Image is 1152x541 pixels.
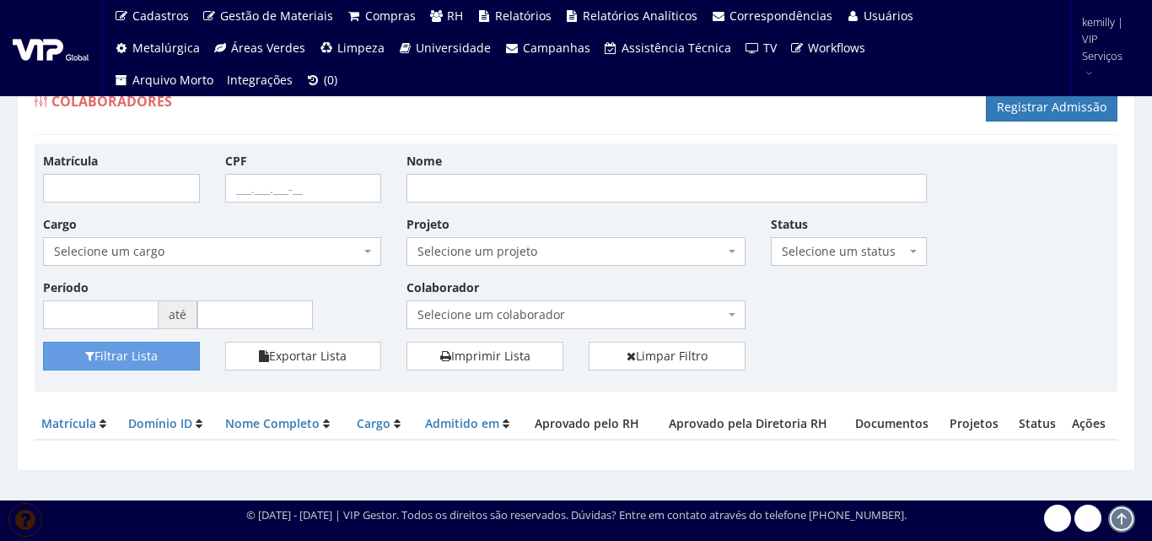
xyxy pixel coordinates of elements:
[107,64,220,96] a: Arquivo Morto
[312,32,391,64] a: Limpeza
[417,243,724,260] span: Selecione um projeto
[406,342,563,371] a: Imprimir Lista
[43,279,89,296] label: Período
[738,32,783,64] a: TV
[324,72,337,88] span: (0)
[41,415,96,431] a: Matrícula
[417,306,724,323] span: Selecione um colaborador
[159,300,197,329] span: até
[447,8,463,24] span: RH
[132,40,200,56] span: Metalúrgica
[227,72,293,88] span: Integrações
[132,72,213,88] span: Arquivo Morto
[225,415,320,431] a: Nome Completo
[391,32,498,64] a: Universidade
[337,40,385,56] span: Limpeza
[43,237,381,266] span: Selecione um cargo
[406,153,442,170] label: Nome
[782,243,907,260] span: Selecione um status
[357,415,390,431] a: Cargo
[771,237,928,266] span: Selecione um status
[220,64,299,96] a: Integrações
[843,408,939,440] th: Documentos
[51,92,172,111] span: Colaboradores
[365,8,416,24] span: Compras
[939,408,1009,440] th: Projetos
[1065,408,1117,440] th: Ações
[495,8,552,24] span: Relatórios
[43,216,77,233] label: Cargo
[522,408,653,440] th: Aprovado pelo RH
[107,32,207,64] a: Metalúrgica
[589,342,746,371] a: Limpar Filtro
[783,32,873,64] a: Workflows
[231,40,305,56] span: Áreas Verdes
[225,153,247,170] label: CPF
[225,342,382,371] button: Exportar Lista
[597,32,739,64] a: Assistência Técnica
[808,40,865,56] span: Workflows
[220,8,333,24] span: Gestão de Materiais
[523,40,590,56] span: Campanhas
[54,243,360,260] span: Selecione um cargo
[622,40,731,56] span: Assistência Técnica
[1009,408,1065,440] th: Status
[132,8,189,24] span: Cadastros
[246,507,907,523] div: © [DATE] - [DATE] | VIP Gestor. Todos os direitos são reservados. Dúvidas? Entre em contato atrav...
[13,35,89,61] img: logo
[207,32,313,64] a: Áreas Verdes
[729,8,832,24] span: Correspondências
[406,216,449,233] label: Projeto
[406,300,745,329] span: Selecione um colaborador
[864,8,913,24] span: Usuários
[498,32,597,64] a: Campanhas
[763,40,777,56] span: TV
[425,415,499,431] a: Admitido em
[225,174,382,203] input: ___.___.___-__
[986,93,1117,122] a: Registrar Admissão
[406,279,479,296] label: Colaborador
[128,415,192,431] a: Domínio ID
[416,40,491,56] span: Universidade
[583,8,697,24] span: Relatórios Analíticos
[1082,14,1130,64] span: kemilly | VIP Serviços
[653,408,843,440] th: Aprovado pela Diretoria RH
[299,64,345,96] a: (0)
[43,153,98,170] label: Matrícula
[771,216,808,233] label: Status
[43,342,200,371] button: Filtrar Lista
[406,237,745,266] span: Selecione um projeto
